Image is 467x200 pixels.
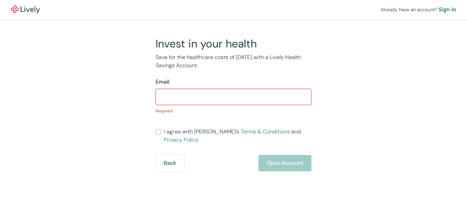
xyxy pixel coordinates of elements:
img: Lively [11,5,40,14]
h2: Invest in your health [156,37,311,51]
p: Required [156,108,311,114]
a: Sign in [439,5,456,14]
p: Save for the healthcare costs of [DATE] with a Lively Health Savings Account [156,53,311,70]
a: Privacy Policy [164,136,198,143]
a: Terms & Conditions [241,128,290,135]
a: LivelyLively [11,5,40,14]
div: Already have an account? [381,5,456,14]
span: I agree with [PERSON_NAME]’s and [164,128,311,144]
button: Back [156,155,184,171]
label: Email [156,78,170,86]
